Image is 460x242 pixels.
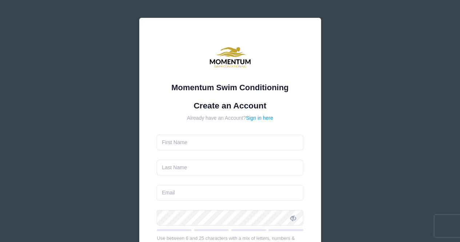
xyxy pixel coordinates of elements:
h1: Create an Account [157,101,303,111]
a: Sign in here [246,115,273,121]
input: Email [157,185,303,201]
input: First Name [157,135,303,150]
input: Last Name [157,160,303,175]
div: Momentum Swim Conditioning [157,82,303,94]
div: Already have an Account? [157,114,303,122]
img: Momentum Swim Conditioning [208,36,252,79]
